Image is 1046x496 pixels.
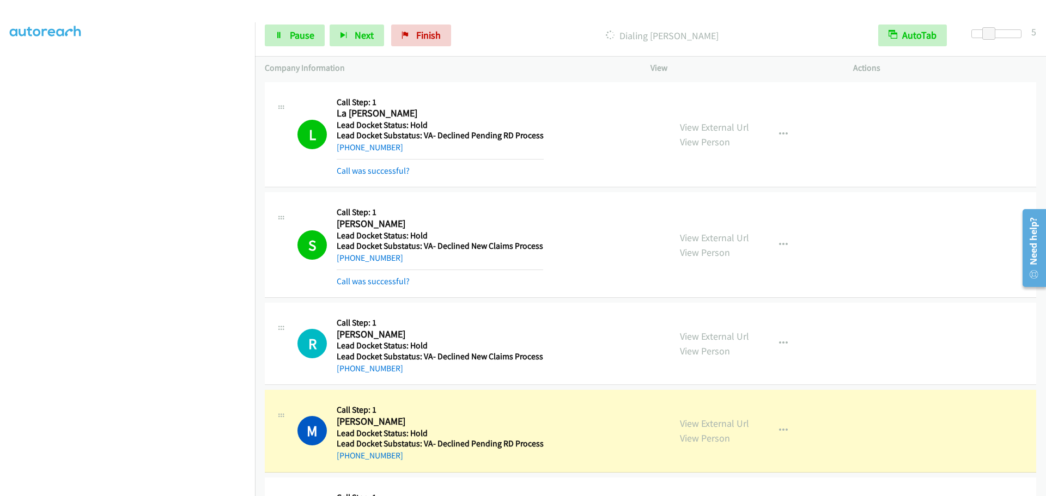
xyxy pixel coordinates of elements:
a: [PHONE_NUMBER] [337,142,403,152]
span: Finish [416,29,441,41]
h5: Lead Docket Substatus: VA- Declined New Claims Process [337,241,543,252]
h5: Lead Docket Status: Hold [337,428,544,439]
p: View [650,62,834,75]
div: 5 [1031,25,1036,39]
a: View Person [680,136,730,148]
a: View External Url [680,330,749,342]
span: Next [355,29,374,41]
a: [PHONE_NUMBER] [337,253,403,263]
a: View Person [680,432,730,444]
a: Finish [391,25,451,46]
h2: [PERSON_NAME] [337,328,539,341]
h2: [PERSON_NAME] [337,415,544,428]
h5: Lead Docket Status: Hold [337,340,543,351]
a: [PHONE_NUMBER] [337,450,403,461]
a: Pause [265,25,325,46]
h1: S [297,230,327,260]
div: The call is yet to be attempted [297,329,327,358]
h5: Lead Docket Substatus: VA- Declined Pending RD Process [337,130,544,141]
h1: L [297,120,327,149]
h5: Lead Docket Status: Hold [337,120,544,131]
h5: Lead Docket Substatus: VA- Declined New Claims Process [337,351,543,362]
a: View Person [680,246,730,259]
button: AutoTab [878,25,947,46]
h2: [PERSON_NAME] [337,218,539,230]
h5: Lead Docket Status: Hold [337,230,543,241]
h5: Call Step: 1 [337,405,544,415]
p: Company Information [265,62,631,75]
a: View Person [680,345,730,357]
a: [PHONE_NUMBER] [337,363,403,373]
h5: Call Step: 1 [337,317,543,328]
h1: M [297,416,327,445]
h2: La [PERSON_NAME] [337,107,539,120]
a: View External Url [680,417,749,430]
p: Actions [853,62,1036,75]
h1: R [297,329,327,358]
a: Call was successful? [337,166,410,176]
a: Call was successful? [337,276,410,286]
button: Next [330,25,384,46]
a: View External Url [680,121,749,133]
p: Dialing [PERSON_NAME] [466,28,859,43]
iframe: Resource Center [1014,205,1046,291]
h5: Call Step: 1 [337,207,543,218]
a: View External Url [680,231,749,244]
span: Pause [290,29,314,41]
h5: Lead Docket Substatus: VA- Declined Pending RD Process [337,438,544,449]
h5: Call Step: 1 [337,97,544,108]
